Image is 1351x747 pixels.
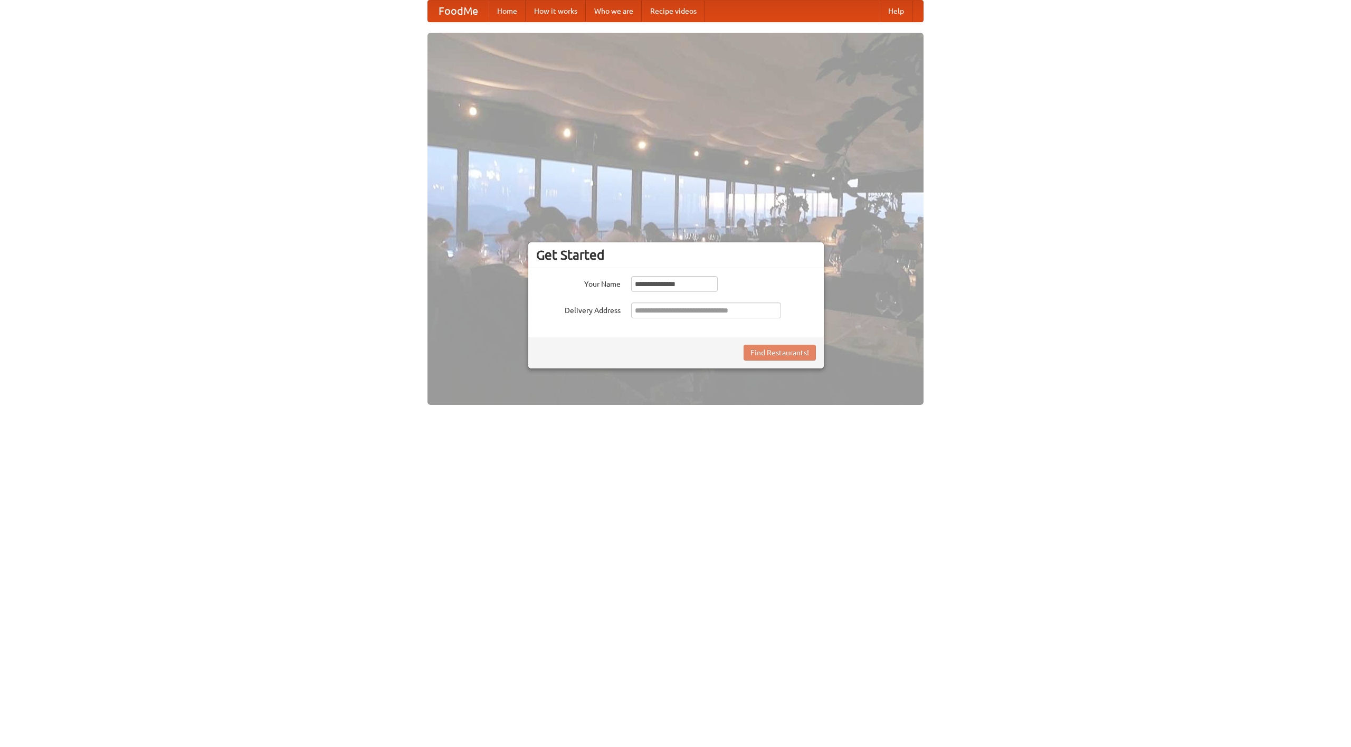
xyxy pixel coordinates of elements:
a: FoodMe [428,1,489,22]
a: How it works [526,1,586,22]
button: Find Restaurants! [744,345,816,361]
a: Who we are [586,1,642,22]
a: Recipe videos [642,1,705,22]
label: Your Name [536,276,621,289]
label: Delivery Address [536,302,621,316]
a: Help [880,1,912,22]
h3: Get Started [536,247,816,263]
a: Home [489,1,526,22]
